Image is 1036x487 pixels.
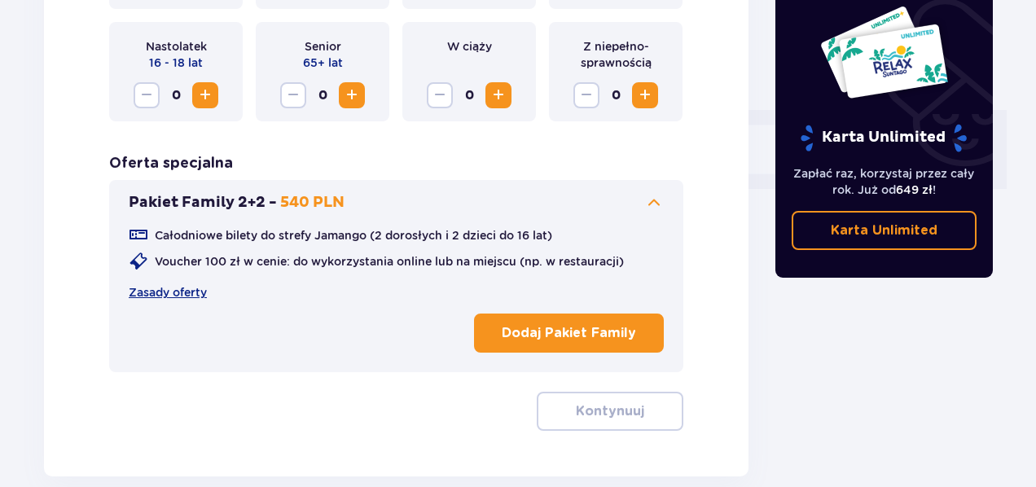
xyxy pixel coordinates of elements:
[576,402,644,420] p: Kontynuuj
[280,82,306,108] button: Decrease
[155,253,624,270] p: Voucher 100 zł w cenie: do wykorzystania online lub na miejscu (np. w restauracji)
[280,193,345,213] p: 540 PLN
[305,38,341,55] p: Senior
[129,284,207,301] a: Zasady oferty
[303,55,343,71] p: 65+ lat
[792,165,977,198] p: Zapłać raz, korzystaj przez cały rok. Już od !
[309,82,336,108] span: 0
[485,82,511,108] button: Increase
[129,193,664,213] button: Pakiet Family 2+2 -540 PLN
[502,324,636,342] p: Dodaj Pakiet Family
[192,82,218,108] button: Increase
[447,38,492,55] p: W ciąży
[456,82,482,108] span: 0
[427,82,453,108] button: Decrease
[537,392,683,431] button: Kontynuuj
[129,193,277,213] p: Pakiet Family 2+2 -
[562,38,669,71] p: Z niepełno­sprawnością
[155,227,552,243] p: Całodniowe bilety do strefy Jamango (2 dorosłych i 2 dzieci do 16 lat)
[134,82,160,108] button: Decrease
[573,82,599,108] button: Decrease
[474,314,664,353] button: Dodaj Pakiet Family
[603,82,629,108] span: 0
[149,55,203,71] p: 16 - 18 lat
[632,82,658,108] button: Increase
[799,124,968,152] p: Karta Unlimited
[792,211,977,250] a: Karta Unlimited
[896,183,933,196] span: 649 zł
[146,38,207,55] p: Nastolatek
[163,82,189,108] span: 0
[339,82,365,108] button: Increase
[831,222,937,239] p: Karta Unlimited
[109,154,233,173] p: Oferta specjalna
